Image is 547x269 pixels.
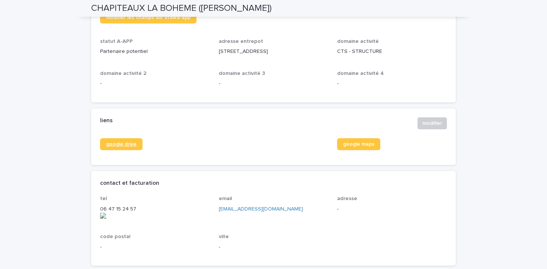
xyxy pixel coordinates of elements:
[91,3,272,14] h2: CHAPITEAUX LA BOHEME ([PERSON_NAME])
[343,142,374,147] span: google maps
[219,234,229,239] span: ville
[100,196,107,201] span: tel
[337,71,384,76] span: domaine activité 4
[100,71,147,76] span: domaine activité 2
[418,117,447,129] button: modifier
[100,213,210,219] img: actions-icon.png
[337,80,447,88] p: -
[100,243,210,251] p: -
[100,206,136,212] onoff-telecom-ce-phone-number-wrapper: 06 47 15 24 57
[106,142,137,147] span: google drive
[100,48,210,56] p: Partenaire potentiel
[219,206,303,212] a: [EMAIL_ADDRESS][DOMAIN_NAME]
[100,117,113,124] h2: liens
[219,196,232,201] span: email
[100,39,133,44] span: statut A-APP
[106,15,191,20] span: modifier les champs sur atawa-app
[337,205,447,213] p: -
[337,39,379,44] span: domaine activité
[100,80,210,88] p: -
[219,48,329,56] p: [STREET_ADDRESS]
[337,138,380,150] a: google maps
[422,120,442,127] span: modifier
[100,12,196,23] a: modifier les champs sur atawa-app
[219,71,265,76] span: domaine activité 3
[219,39,263,44] span: adresse entrepot
[100,138,143,150] a: google drive
[100,180,159,187] h2: contact et facturation
[337,48,447,56] p: CTS - STRUCTURE
[219,243,329,251] p: -
[100,234,131,239] span: code postal
[337,196,357,201] span: adresse
[219,80,329,88] p: -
